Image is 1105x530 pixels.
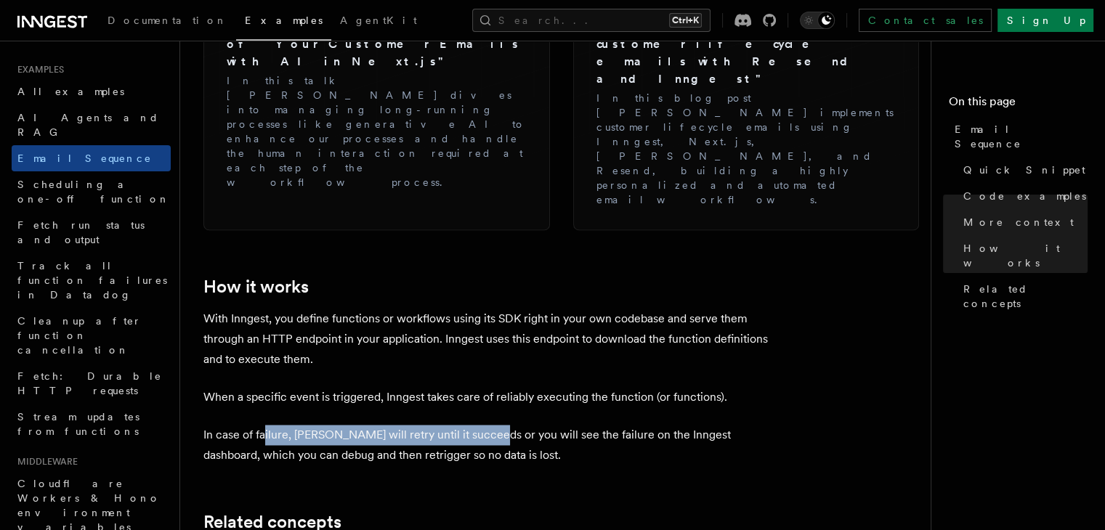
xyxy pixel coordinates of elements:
a: Track all function failures in Datadog [12,253,171,308]
a: Scheduling a one-off function [12,171,171,212]
a: Fetch: Durable HTTP requests [12,363,171,404]
a: Fetch run status and output [12,212,171,253]
span: Fetch: Durable HTTP requests [17,370,162,396]
span: Cleanup after function cancellation [17,315,142,356]
span: Quick Snippet [963,163,1085,177]
span: Documentation [108,15,227,26]
span: Examples [12,64,64,76]
span: Middleware [12,456,78,468]
span: All examples [17,86,124,97]
span: Scheduling a one-off function [17,179,170,205]
a: Email Sequence [12,145,171,171]
span: Related concepts [963,282,1088,311]
span: Code examples [963,189,1086,203]
span: AgentKit [340,15,417,26]
a: Related concepts [958,276,1088,317]
h3: Talk: "Automate All of Your Customer Emails with AI in Next.js" [227,18,527,70]
span: Fetch run status and output [17,219,145,245]
a: Email Sequence [949,116,1088,157]
span: Email Sequence [17,152,152,164]
p: In this talk [PERSON_NAME] dives into managing long-running processes like generative AI to enhan... [227,73,527,189]
a: Quick Snippet [958,157,1088,183]
a: AgentKit [331,4,426,39]
span: Track all function failures in Datadog [17,260,167,301]
p: When a specific event is triggered, Inngest takes care of reliably executing the function (or fun... [203,387,785,407]
a: AI Agents and RAG [12,105,171,145]
a: All examples [12,78,171,105]
span: How it works [963,241,1088,270]
kbd: Ctrl+K [669,13,702,28]
span: Stream updates from functions [17,411,139,437]
span: Examples [245,15,323,26]
a: Stream updates from functions [12,404,171,444]
p: With Inngest, you define functions or workflows using its SDK right in your own codebase and serv... [203,309,785,370]
a: Contact sales [859,9,992,32]
span: AI Agents and RAG [17,112,159,138]
button: Toggle dark mode [800,12,835,29]
a: Documentation [99,4,236,39]
a: Cleanup after function cancellation [12,308,171,363]
a: Examples [236,4,331,41]
a: More context [958,209,1088,235]
h4: On this page [949,93,1088,116]
button: Search...Ctrl+K [472,9,711,32]
a: How it works [958,235,1088,276]
span: More context [963,215,1074,229]
a: Code examples [958,183,1088,209]
p: In this blog post [PERSON_NAME] implements customer lifecycle emails using Inngest, Next.js, [PER... [596,91,896,207]
span: Email Sequence [955,122,1088,151]
h3: Blog post: "Sending customer lifecycle emails with Resend and Inngest" [596,18,896,88]
a: Sign Up [997,9,1093,32]
p: In case of failure, [PERSON_NAME] will retry until it succeeds or you will see the failure on the... [203,425,785,465]
a: How it works [203,277,309,297]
